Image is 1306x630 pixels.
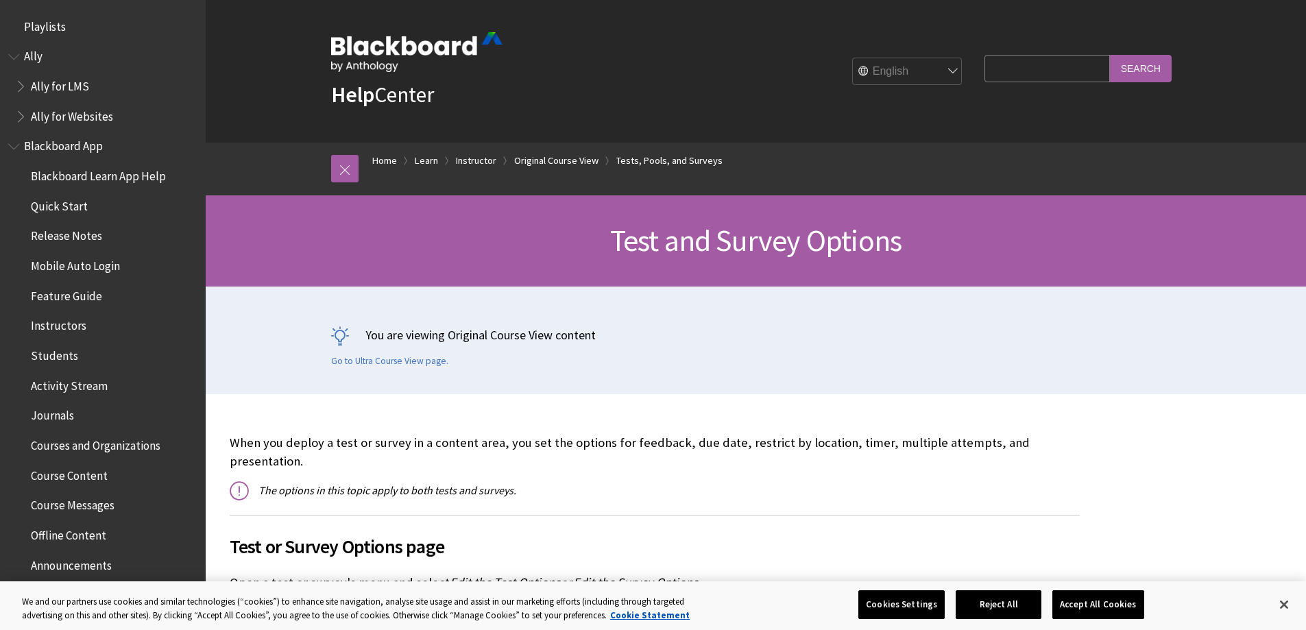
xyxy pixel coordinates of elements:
button: Accept All Cookies [1052,590,1144,619]
span: Blackboard App [24,135,103,154]
span: Test and Survey Options [610,221,902,259]
p: When you deploy a test or survey in a content area, you set the options for feedback, due date, r... [230,434,1080,470]
span: Ally for LMS [31,75,89,93]
a: Original Course View [514,152,598,169]
a: Home [372,152,397,169]
span: Ally for Websites [31,105,113,123]
div: We and our partners use cookies and similar technologies (“cookies”) to enhance site navigation, ... [22,595,718,622]
select: Site Language Selector [853,58,963,86]
span: Ally [24,45,43,64]
a: HelpCenter [331,81,434,108]
span: Release Notes [31,225,102,243]
span: Journals [31,404,74,423]
span: Quick Start [31,195,88,213]
button: Close [1269,590,1299,620]
span: Mobile Auto Login [31,254,120,273]
p: You are viewing Original Course View content [331,326,1181,343]
nav: Book outline for Anthology Ally Help [8,45,197,128]
span: Edit the Test Options [450,574,560,590]
span: Edit the Survey Options [573,574,698,590]
img: Blackboard by Anthology [331,32,503,72]
span: Test or Survey Options page [230,532,1080,561]
span: Feature Guide [31,284,102,303]
p: The options in this topic apply to both tests and surveys. [230,483,1080,498]
span: Announcements [31,554,112,572]
p: Open a test or survey's menu and select or . [230,574,1080,592]
a: Go to Ultra Course View page. [331,355,448,367]
span: Blackboard Learn App Help [31,165,166,183]
button: Reject All [956,590,1041,619]
a: Tests, Pools, and Surveys [616,152,723,169]
strong: Help [331,81,374,108]
span: Activity Stream [31,374,108,393]
input: Search [1110,55,1172,82]
nav: Book outline for Playlists [8,15,197,38]
a: Instructor [456,152,496,169]
a: More information about your privacy, opens in a new tab [610,609,690,621]
a: Learn [415,152,438,169]
span: Course Messages [31,494,114,513]
span: Offline Content [31,524,106,542]
span: Playlists [24,15,66,34]
span: Courses and Organizations [31,434,160,452]
span: Instructors [31,315,86,333]
button: Cookies Settings [858,590,945,619]
span: Students [31,344,78,363]
span: Course Content [31,464,108,483]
